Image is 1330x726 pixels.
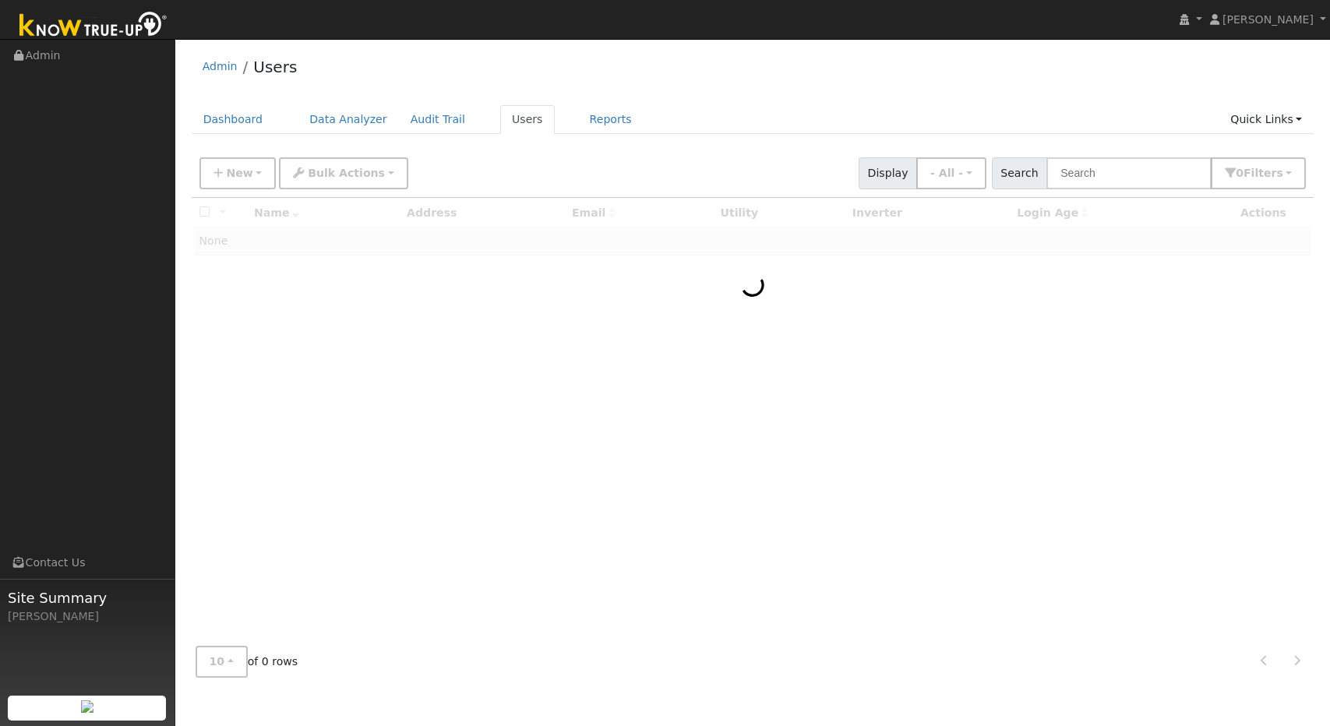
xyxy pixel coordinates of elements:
span: s [1276,167,1282,179]
span: 10 [210,655,225,668]
button: New [199,157,277,189]
a: Quick Links [1219,105,1314,134]
div: [PERSON_NAME] [8,608,167,625]
span: New [226,167,252,179]
a: Admin [203,60,238,72]
button: Bulk Actions [279,157,407,189]
span: Bulk Actions [308,167,385,179]
button: - All - [916,157,986,189]
img: retrieve [81,700,93,713]
span: Site Summary [8,587,167,608]
a: Dashboard [192,105,275,134]
button: 10 [196,646,248,678]
a: Audit Trail [399,105,477,134]
a: Data Analyzer [298,105,399,134]
img: Know True-Up [12,9,175,44]
input: Search [1046,157,1212,189]
button: 0Filters [1211,157,1306,189]
a: Reports [578,105,644,134]
span: Filter [1244,167,1283,179]
span: [PERSON_NAME] [1222,13,1314,26]
a: Users [253,58,297,76]
span: Display [859,157,917,189]
span: Search [992,157,1047,189]
a: Users [500,105,555,134]
span: of 0 rows [196,646,298,678]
